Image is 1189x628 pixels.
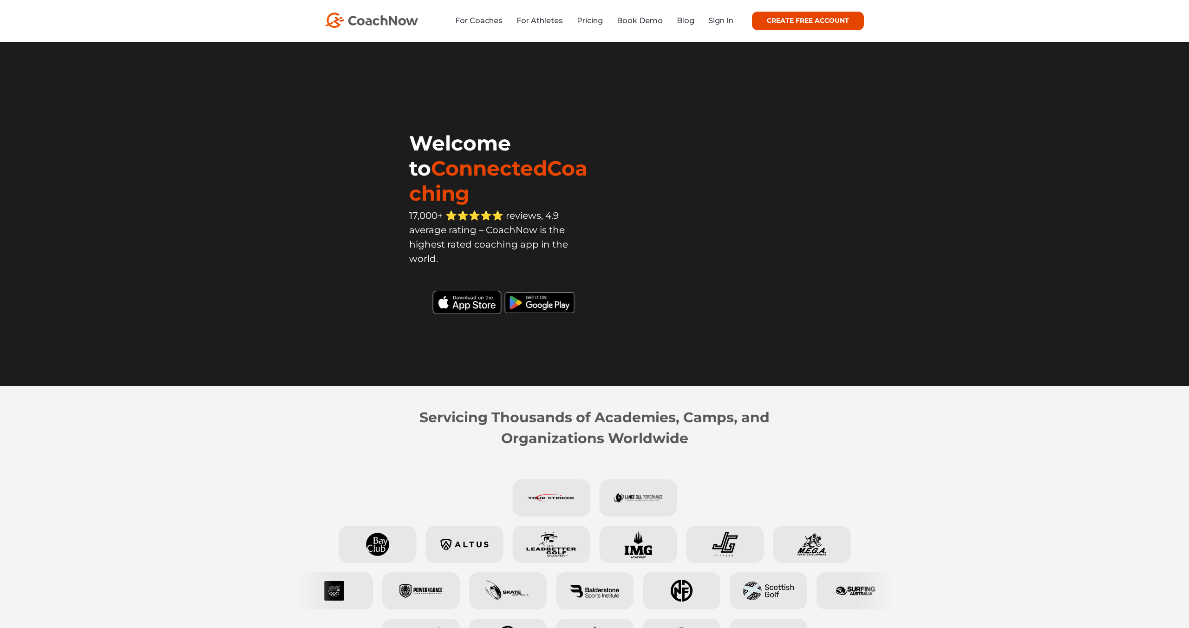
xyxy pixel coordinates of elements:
a: Pricing [577,16,603,25]
a: For Athletes [516,16,563,25]
span: 17,000+ ⭐️⭐️⭐️⭐️⭐️ reviews, 4.9 average rating – CoachNow is the highest rated coaching app in th... [409,210,568,264]
span: ConnectedCoaching [409,156,588,206]
strong: Servicing Thousands of Academies, Camps, and Organizations Worldwide [419,409,770,447]
a: Book Demo [617,16,663,25]
a: CREATE FREE ACCOUNT [752,12,864,30]
a: Blog [677,16,694,25]
h1: Welcome to [409,131,594,206]
a: For Coaches [455,16,503,25]
img: Black Download CoachNow on the App Store Button [409,286,594,314]
a: Sign In [708,16,733,25]
img: CoachNow Logo [325,13,418,28]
